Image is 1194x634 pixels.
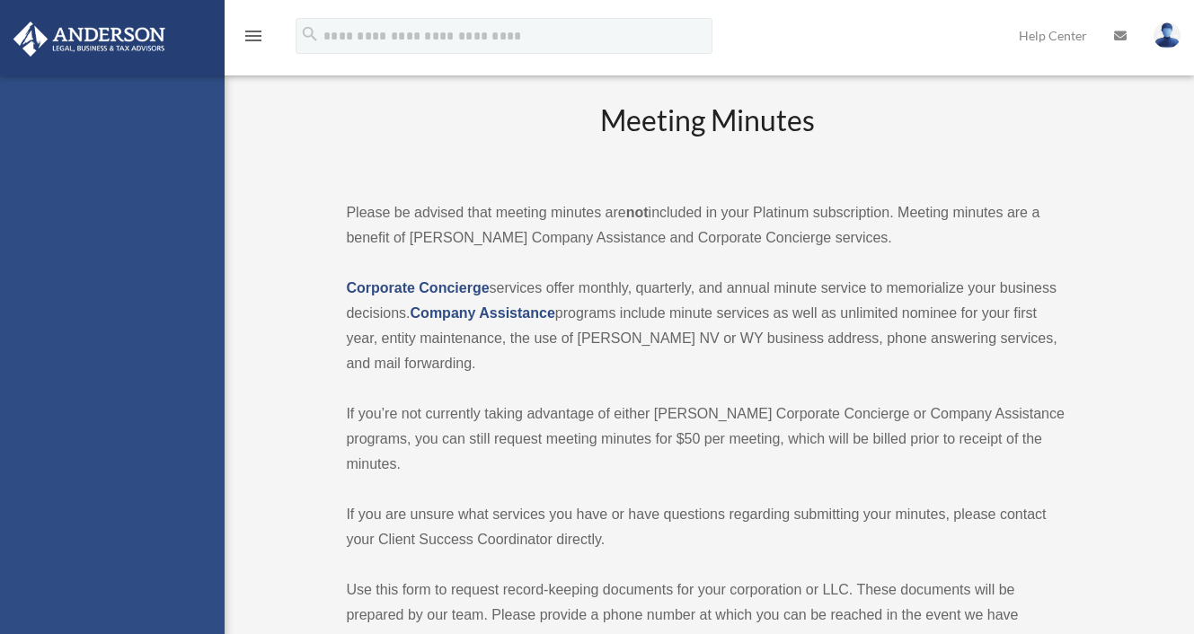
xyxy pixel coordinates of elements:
a: Company Assistance [411,305,555,321]
h2: Meeting Minutes [346,101,1067,175]
p: Please be advised that meeting minutes are included in your Platinum subscription. Meeting minute... [346,200,1067,251]
i: search [300,24,320,44]
p: If you’re not currently taking advantage of either [PERSON_NAME] Corporate Concierge or Company A... [346,401,1067,477]
a: Corporate Concierge [346,280,489,295]
i: menu [243,25,264,47]
img: User Pic [1154,22,1181,48]
a: menu [243,31,264,47]
p: services offer monthly, quarterly, and annual minute service to memorialize your business decisio... [346,276,1067,376]
strong: not [626,205,649,220]
img: Anderson Advisors Platinum Portal [8,22,171,57]
p: If you are unsure what services you have or have questions regarding submitting your minutes, ple... [346,502,1067,552]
